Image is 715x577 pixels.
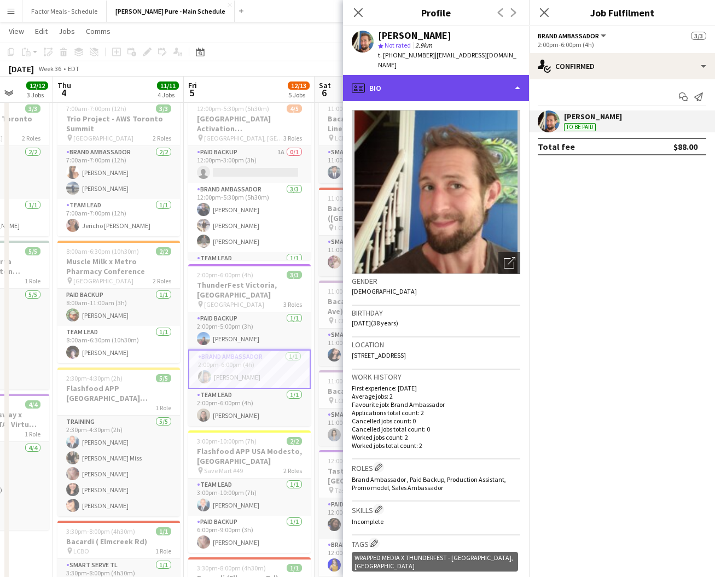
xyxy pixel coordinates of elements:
span: [GEOGRAPHIC_DATA] [73,134,133,142]
span: 2:30pm-4:30pm (2h) [66,374,123,382]
h3: Flashfood APP USA Modesto, [GEOGRAPHIC_DATA] [188,446,311,466]
app-card-role: Team Lead1/17:00am-7:00pm (12h)Jericho [PERSON_NAME] [57,199,180,236]
h3: Flashfood APP [GEOGRAPHIC_DATA] Modesto Training [57,383,180,403]
span: 2.9km [413,41,434,49]
p: Applications total count: 2 [352,409,520,417]
span: 3/3 [691,32,706,40]
span: 2 Roles [22,134,40,142]
span: 6 [317,86,331,99]
h3: Birthday [352,308,520,318]
span: Week 36 [36,65,63,73]
span: 7:00am-7:00pm (12h) [66,104,126,113]
span: LCBO [73,547,89,555]
div: [PERSON_NAME] [378,31,451,40]
app-job-card: 2:00pm-6:00pm (4h)3/3ThunderFest Victoria, [GEOGRAPHIC_DATA] [GEOGRAPHIC_DATA]3 RolesPaid Backup1... [188,264,311,426]
img: Crew avatar or photo [352,110,520,274]
app-card-role: Brand Ambassador1/12:00pm-6:00pm (4h)[PERSON_NAME] [188,349,311,389]
span: 12/13 [288,81,310,90]
p: Worked jobs total count: 2 [352,441,520,450]
span: 1/1 [156,527,171,535]
div: 2:00pm-6:00pm (4h) [538,40,706,49]
app-card-role: Team Lead1/1 [188,252,311,289]
div: 5 Jobs [288,91,309,99]
h3: Muscle Milk x Metro Pharmacy Conference [57,257,180,276]
app-job-card: 12:00pm-5:30pm (5h30m)4/5[GEOGRAPHIC_DATA] Activation [GEOGRAPHIC_DATA] [GEOGRAPHIC_DATA], [GEOGR... [188,98,311,260]
div: Confirmed [529,53,715,79]
a: Jobs [54,24,79,38]
app-job-card: 3:00pm-10:00pm (7h)2/2Flashfood APP USA Modesto, [GEOGRAPHIC_DATA] Save Mart #492 RolesTeam Lead1... [188,430,311,553]
h3: Tags [352,538,520,549]
span: 12:00pm-5:30pm (5h30m) [197,104,269,113]
app-card-role: Team Lead1/18:00am-6:30pm (10h30m)[PERSON_NAME] [57,326,180,363]
app-card-role: Training5/52:30pm-4:30pm (2h)[PERSON_NAME][PERSON_NAME] Miss[PERSON_NAME][PERSON_NAME][PERSON_NAME] [57,416,180,516]
a: View [4,24,28,38]
button: Factor Meals - Schedule [22,1,107,22]
app-job-card: 11:00am-3:30pm (4h30m)1/1Bacardi ([GEOGRAPHIC_DATA] E) LCBO1 RoleSmart Serve TL1/111:00am-3:30pm ... [319,188,441,276]
span: LCBO [335,134,351,142]
span: Brand Ambassador , Paid Backup, Production Assistant, Promo model, Sales Ambassador [352,475,506,492]
button: [PERSON_NAME] Pure - Main Schedule [107,1,235,22]
div: [DATE] [9,63,34,74]
app-job-card: 2:30pm-4:30pm (2h)5/5Flashfood APP [GEOGRAPHIC_DATA] Modesto Training1 RoleTraining5/52:30pm-4:30... [57,368,180,516]
div: Total fee [538,141,575,152]
h3: Roles [352,462,520,473]
span: Edit [35,26,48,36]
span: Brand Ambassador [538,32,599,40]
span: Sat [319,80,331,90]
app-card-role: Paid Backup1/112:00pm-3:00pm (3h)[PERSON_NAME] ([PERSON_NAME]) [PERSON_NAME] [319,498,441,539]
span: 3:30pm-8:00pm (4h30m) [66,527,135,535]
span: Comms [86,26,111,36]
div: To be paid [564,123,596,131]
h3: Taste of The Kingsway x [GEOGRAPHIC_DATA] [319,466,441,486]
span: 12:00pm-8:00pm (8h) [328,457,387,465]
app-card-role: Paid Backup1A0/112:00pm-3:00pm (3h) [188,146,311,183]
span: 5/5 [156,374,171,382]
a: Edit [31,24,52,38]
h3: Profile [343,5,529,20]
p: Favourite job: Brand Ambassador [352,400,520,409]
app-card-role: Smart Serve TL1/111:00am-3:30pm (4h30m)[PERSON_NAME] [319,329,441,366]
span: 2:00pm-6:00pm (4h) [197,271,253,279]
app-job-card: 7:00am-7:00pm (12h)3/3Trio Project - AWS Toronto Summit [GEOGRAPHIC_DATA]2 RolesBrand Ambassador2... [57,98,180,236]
h3: Gender [352,276,520,286]
span: | [EMAIL_ADDRESS][DOMAIN_NAME] [378,51,516,69]
h3: Bacardi ([GEOGRAPHIC_DATA] E) [319,203,441,223]
h3: [GEOGRAPHIC_DATA] Activation [GEOGRAPHIC_DATA] [188,114,311,133]
div: Wrapped Media x Thunderfest - [GEOGRAPHIC_DATA], [GEOGRAPHIC_DATA] [352,552,518,572]
h3: Work history [352,372,520,382]
app-card-role: Paid Backup1/12:00pm-5:00pm (3h)[PERSON_NAME] [188,312,311,349]
span: [DEMOGRAPHIC_DATA] [352,287,417,295]
span: 1 Role [155,547,171,555]
h3: Skills [352,504,520,515]
span: Save Mart #49 [204,467,243,475]
span: 11:00am-3:30pm (4h30m) [328,104,400,113]
span: Not rated [385,41,411,49]
p: Worked jobs count: 2 [352,433,520,441]
span: 3:00pm-10:00pm (7h) [197,437,257,445]
h3: Location [352,340,520,349]
a: Comms [82,24,115,38]
app-job-card: 11:00am-3:30pm (4h30m)1/1Bacardi ([PERSON_NAME] Ave) LCBO1 RoleSmart Serve TL1/111:00am-3:30pm (4... [319,281,441,366]
span: 5/5 [25,247,40,255]
app-card-role: Brand Ambassador1/112:00pm-8:00pm (8h)[PERSON_NAME] [319,539,441,576]
p: Average jobs: 2 [352,392,520,400]
span: 1/1 [287,564,302,572]
span: 1 Role [155,404,171,412]
app-card-role: Brand Ambassador3/312:00pm-5:30pm (5h30m)[PERSON_NAME][PERSON_NAME][PERSON_NAME] [188,183,311,252]
app-card-role: Paid Backup1/16:00pm-9:00pm (3h)[PERSON_NAME] [188,516,311,553]
span: 3/3 [287,271,302,279]
span: 11:00am-3:30pm (4h30m) [328,287,400,295]
app-card-role: Paid Backup1/18:00am-11:00am (3h)[PERSON_NAME] [57,289,180,326]
span: LCBO [335,317,351,325]
h3: ThunderFest Victoria, [GEOGRAPHIC_DATA] [188,280,311,300]
div: Open photos pop-in [498,252,520,274]
span: Fri [188,80,197,90]
span: 12/12 [26,81,48,90]
span: t. [PHONE_NUMBER] [378,51,435,59]
div: 4 Jobs [158,91,178,99]
span: 3:30pm-8:00pm (4h30m) [197,564,266,572]
span: Taste Of The Kingsway [335,486,398,494]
